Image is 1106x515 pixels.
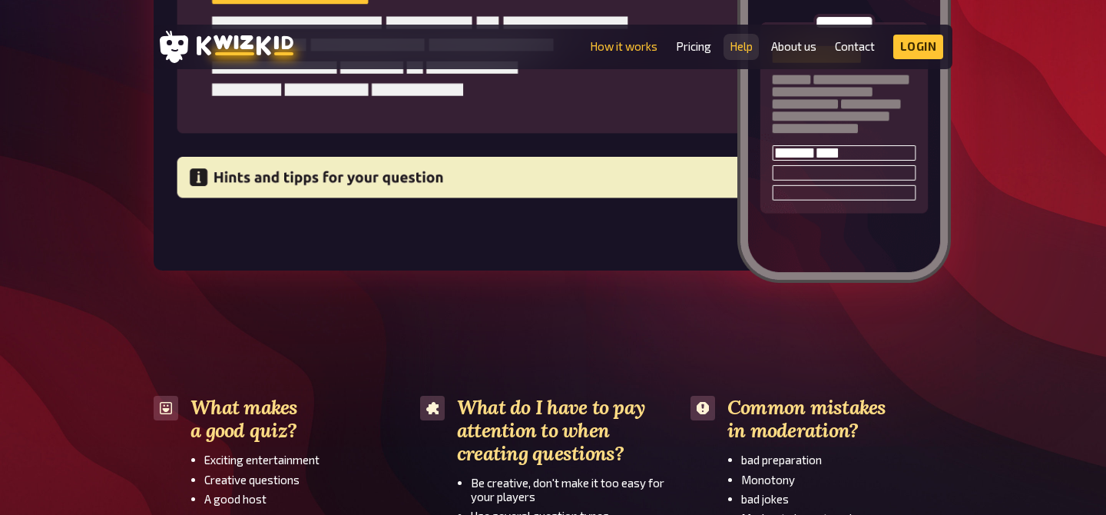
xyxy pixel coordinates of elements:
h3: Common mistakes in moderation? [727,396,952,442]
a: Pricing [676,40,711,53]
a: About us [771,40,816,53]
a: Help [730,40,753,53]
h3: What do I have to pay attention to when creating questions? [457,396,666,465]
li: Creative questions [204,473,395,487]
li: Be creative, don't make it too easy for your players [471,477,666,503]
li: bad jokes [741,493,952,506]
li: bad preparation [741,454,952,467]
li: Monotony [741,473,952,487]
a: Contact [835,40,875,53]
li: A good host [204,493,395,506]
a: Login [893,35,944,59]
h3: What makes a good quiz? [190,396,396,442]
a: How it works [590,40,657,53]
li: Exciting entertainment [204,454,395,467]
